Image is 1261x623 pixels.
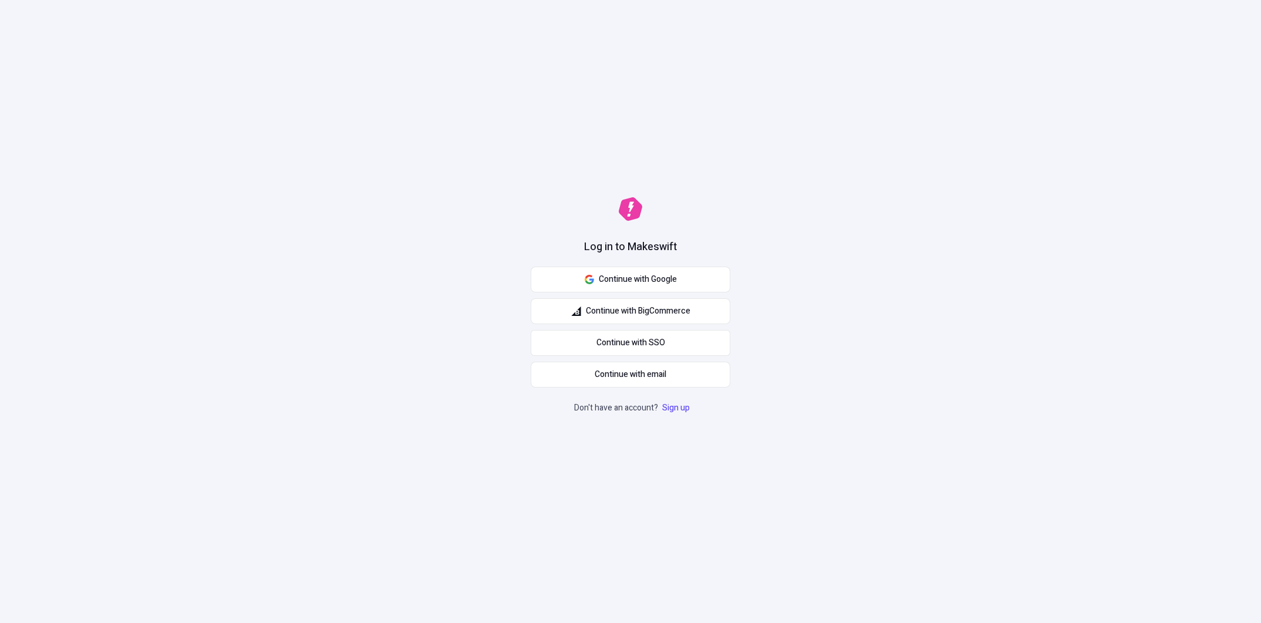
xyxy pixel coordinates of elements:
[595,368,666,381] span: Continue with email
[531,267,730,292] button: Continue with Google
[660,402,692,414] a: Sign up
[531,298,730,324] button: Continue with BigCommerce
[531,362,730,388] button: Continue with email
[584,240,677,255] h1: Log in to Makeswift
[586,305,690,318] span: Continue with BigCommerce
[531,330,730,356] a: Continue with SSO
[574,402,692,415] p: Don't have an account?
[599,273,677,286] span: Continue with Google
